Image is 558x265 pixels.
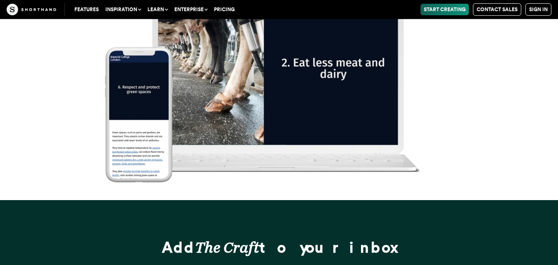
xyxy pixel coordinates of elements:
[71,4,102,15] a: Features
[7,4,56,15] img: The Craft
[473,3,521,16] a: Contact Sales
[420,4,469,15] a: Start Creating
[144,4,171,15] button: Learn
[102,4,144,15] button: Inspiration
[525,3,551,16] a: Sign in
[171,4,211,15] button: Enterprise
[195,238,259,256] em: The Craft
[211,4,238,15] a: Pricing
[135,240,424,255] h3: Add to your inbox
